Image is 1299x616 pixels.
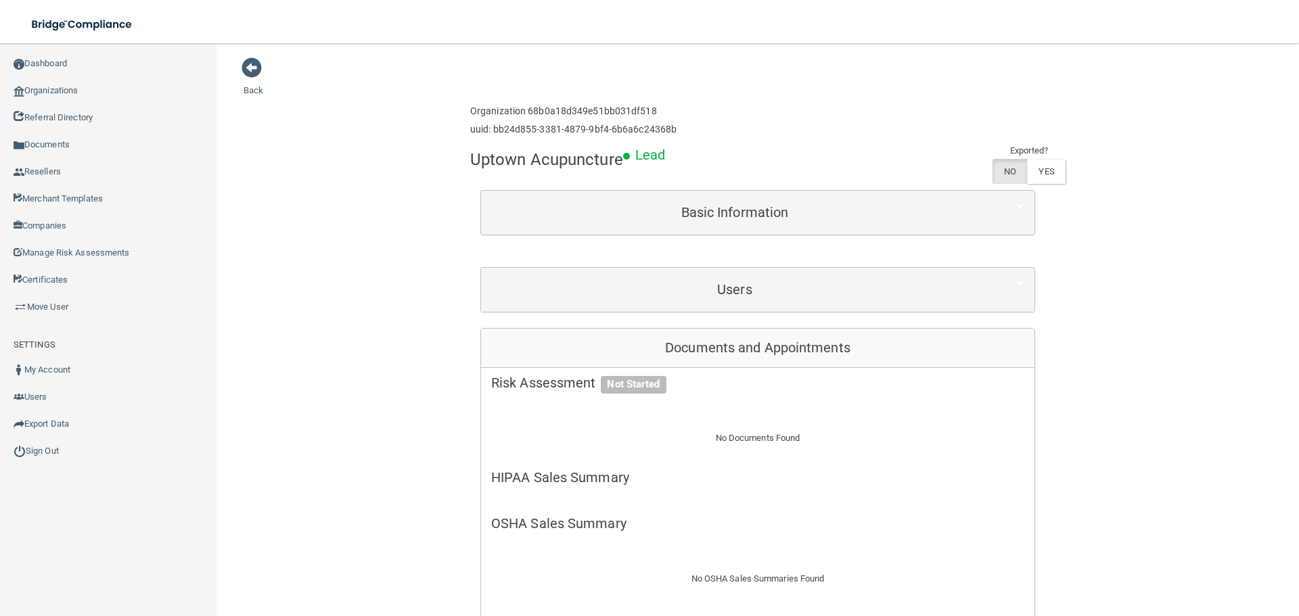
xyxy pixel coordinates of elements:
[993,159,1027,184] label: NO
[244,69,263,95] a: Back
[993,143,1066,159] td: Exported?
[491,282,978,297] h5: Users
[491,275,1024,305] a: Users
[470,124,677,135] h6: uuid: bb24d855-3381-4879-9bf4-6b6a6c24368b
[14,167,24,178] img: ic_reseller.de258add.png
[14,392,24,402] img: icon-users.e205127d.png
[1065,520,1283,574] iframe: Drift Widget Chat Controller
[491,470,1024,485] h5: HIPAA Sales Summary
[14,419,24,429] img: icon-export.b9366987.png
[481,329,1034,368] div: Documents and Appointments
[14,337,55,353] label: SETTINGS
[491,197,1024,228] a: Basic Information
[601,376,666,394] span: Not Started
[491,375,1024,390] h5: Risk Assessment
[635,143,665,168] p: Lead
[14,86,24,97] img: organization-icon.f8decf85.png
[14,445,26,457] img: ic_power_dark.7ecde6b1.png
[491,516,1024,531] h5: OSHA Sales Summary
[481,554,1034,603] div: No OSHA Sales Summaries Found
[14,300,27,314] img: briefcase.64adab9b.png
[491,205,978,220] h5: Basic Information
[14,364,24,375] img: ic_user_dark.df1a06c3.png
[470,106,677,116] h6: Organization 68b0a18d349e51bb031df518
[20,11,145,39] img: bridge_compliance_login_screen.278c3ca4.svg
[14,140,24,151] img: icon-documents.8dae5593.png
[470,151,623,168] h4: Uptown Acupuncture
[481,414,1034,463] div: No Documents Found
[14,59,24,70] img: ic_dashboard_dark.d01f4a41.png
[1027,159,1065,184] label: YES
